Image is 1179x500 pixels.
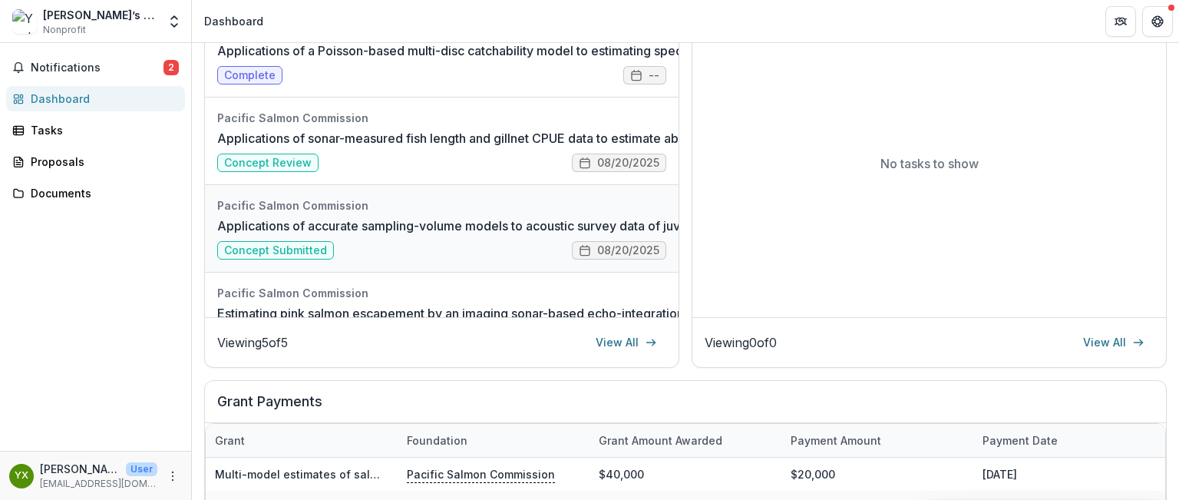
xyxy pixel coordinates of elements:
div: Tasks [31,122,173,138]
span: Nonprofit [43,23,86,37]
button: Open entity switcher [163,6,185,37]
div: Payment Amount [781,432,890,449]
nav: breadcrumb [198,10,269,32]
div: [PERSON_NAME]’s Fisheries Consulting [43,7,157,23]
a: View All [1074,330,1154,355]
a: Documents [6,180,185,206]
div: Grant [206,424,398,457]
div: Dashboard [204,13,263,29]
div: Grant amount awarded [589,432,732,449]
div: Proposals [31,154,173,170]
div: Foundation [398,424,589,457]
a: Applications of accurate sampling-volume models to acoustic survey data of juvenile sockeye in ma... [217,217,1065,235]
div: Yunbo Xie [15,471,28,481]
button: Notifications2 [6,55,185,80]
a: Applications of sonar-measured fish length and gillnet CPUE data to estimate abundances of indivi... [217,129,1145,147]
span: Notifications [31,61,163,75]
div: Grant amount awarded [589,424,781,457]
a: Proposals [6,149,185,174]
div: Payment Amount [781,424,973,457]
p: No tasks to show [880,154,979,173]
h2: Grant Payments [217,393,1154,422]
div: Grant [206,432,254,449]
div: Payment date [973,424,1165,457]
div: Documents [31,185,173,201]
p: Pacific Salmon Commission [407,465,555,482]
a: Tasks [6,118,185,143]
a: Multi-model estimates of salmon species from imaging sonar measured fish length [215,468,664,481]
p: Viewing 0 of 0 [705,333,777,352]
a: Estimating pink salmon escapement by an imaging sonar-based echo-integration fish counter [217,304,755,323]
p: [PERSON_NAME] [40,461,120,477]
div: $40,000 [589,458,781,491]
button: More [163,467,182,485]
div: Foundation [398,432,477,449]
div: $20,000 [781,458,973,491]
p: Viewing 5 of 5 [217,333,288,352]
a: View All [586,330,666,355]
button: Partners [1105,6,1136,37]
div: [DATE] [973,458,1165,491]
span: 2 [163,60,179,75]
a: Dashboard [6,86,185,111]
p: [EMAIL_ADDRESS][DOMAIN_NAME] [40,477,157,491]
a: Applications of a Poisson-based multi-disc catchability model to estimating species compositions ... [217,41,939,60]
img: Yunbo’s Fisheries Consulting [12,9,37,34]
div: Dashboard [31,91,173,107]
button: Get Help [1142,6,1173,37]
div: Payment date [973,432,1067,449]
p: User [126,462,157,476]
